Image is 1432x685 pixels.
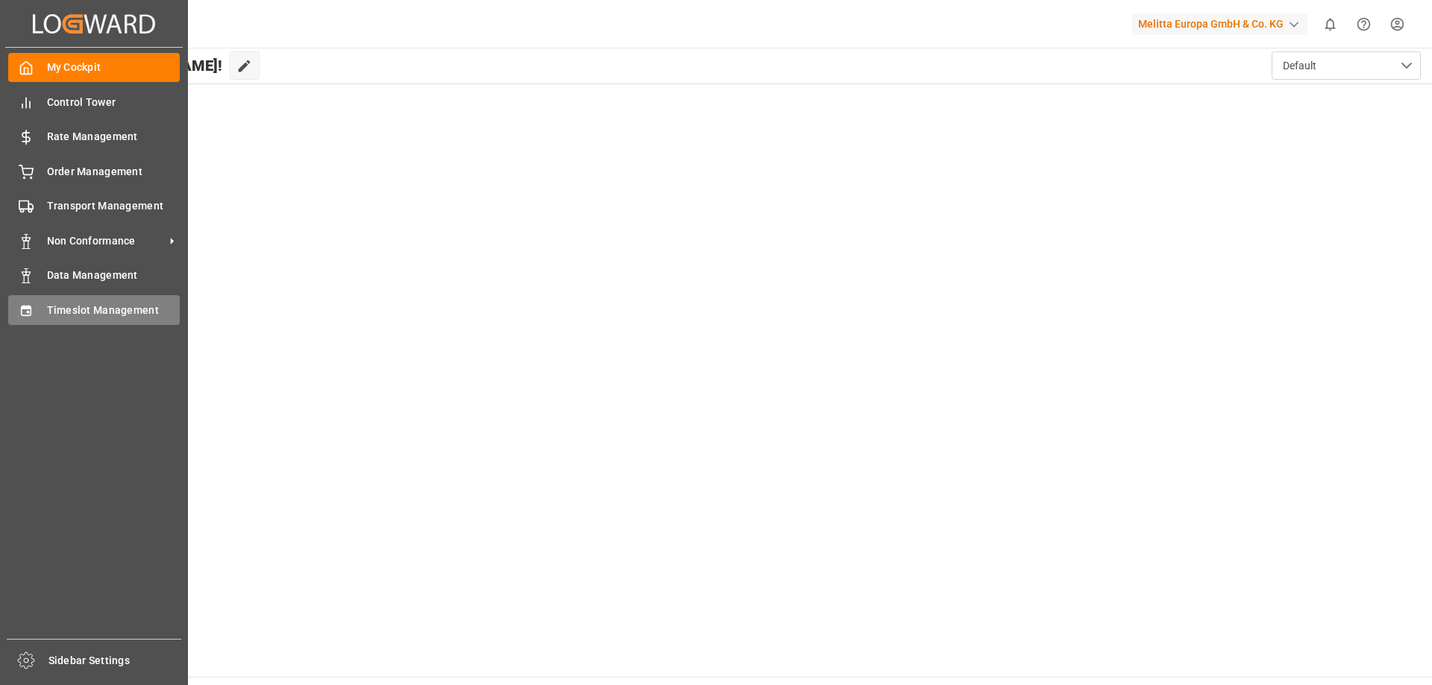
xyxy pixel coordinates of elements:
[48,653,182,669] span: Sidebar Settings
[8,53,180,82] a: My Cockpit
[1272,51,1421,80] button: open menu
[1283,58,1316,74] span: Default
[47,198,180,214] span: Transport Management
[47,95,180,110] span: Control Tower
[62,51,222,80] span: Hello [PERSON_NAME]!
[47,303,180,318] span: Timeslot Management
[47,129,180,145] span: Rate Management
[1347,7,1381,41] button: Help Center
[1132,13,1307,35] div: Melitta Europa GmbH & Co. KG
[8,157,180,186] a: Order Management
[47,268,180,283] span: Data Management
[47,164,180,180] span: Order Management
[1132,10,1313,38] button: Melitta Europa GmbH & Co. KG
[8,192,180,221] a: Transport Management
[8,261,180,290] a: Data Management
[8,122,180,151] a: Rate Management
[47,233,165,249] span: Non Conformance
[47,60,180,75] span: My Cockpit
[8,295,180,324] a: Timeslot Management
[1313,7,1347,41] button: show 0 new notifications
